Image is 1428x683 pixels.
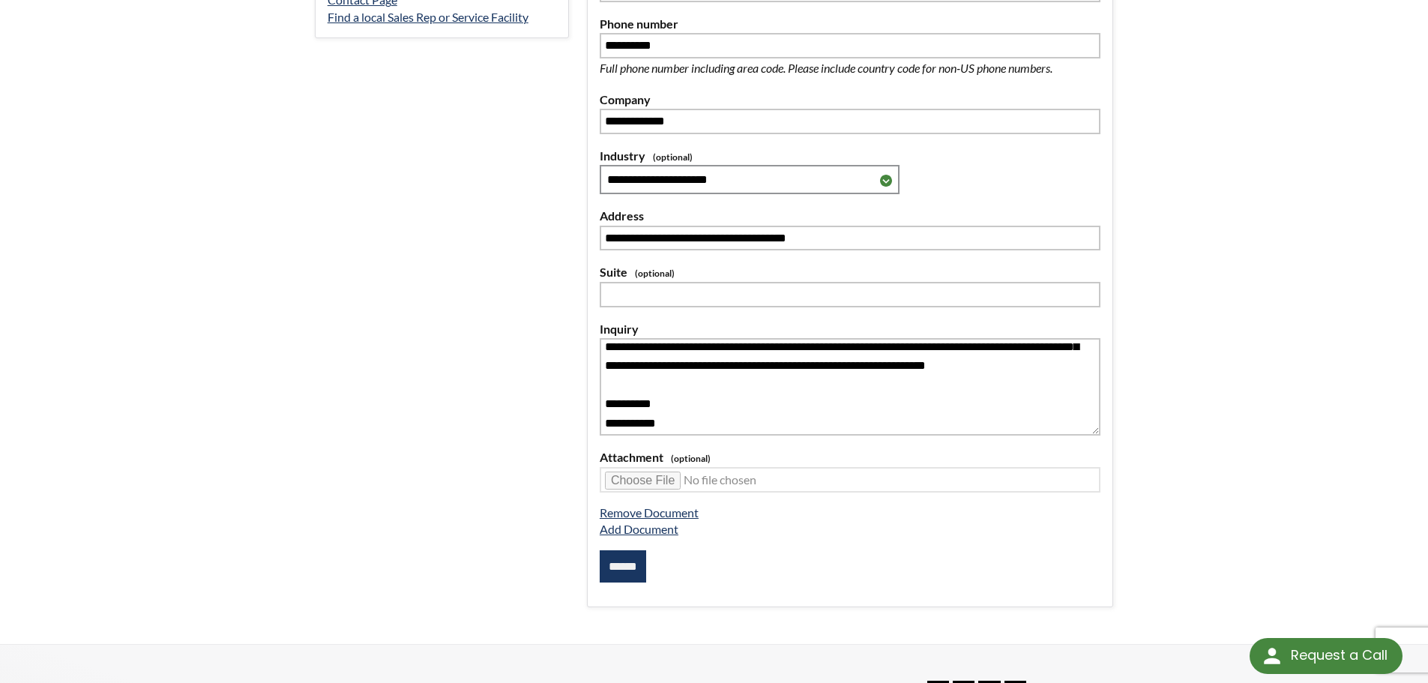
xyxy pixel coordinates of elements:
[600,90,1100,109] label: Company
[600,206,1100,226] label: Address
[1291,638,1388,673] div: Request a Call
[600,262,1100,282] label: Suite
[328,10,528,24] a: Find a local Sales Rep or Service Facility
[600,146,1100,166] label: Industry
[600,319,1100,339] label: Inquiry
[1250,638,1403,674] div: Request a Call
[600,58,1100,78] p: Full phone number including area code. Please include country code for non-US phone numbers.
[1260,644,1284,668] img: round button
[600,522,678,536] a: Add Document
[600,14,1100,34] label: Phone number
[600,505,699,520] a: Remove Document
[600,448,1100,467] label: Attachment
